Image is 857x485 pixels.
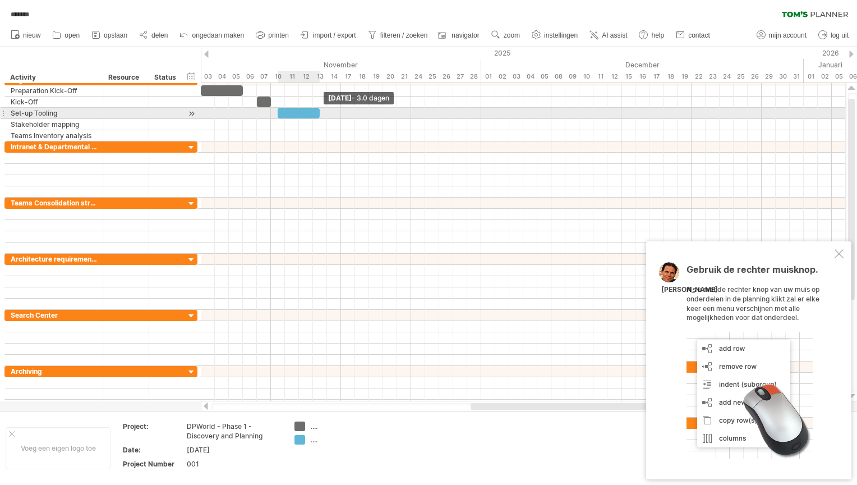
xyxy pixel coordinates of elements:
div: maandag, 10 November 2025 [271,71,285,83]
a: delen [136,28,171,43]
div: donderdag, 25 December 2025 [734,71,748,83]
div: maandag, 1 December 2025 [481,71,495,83]
div: vrijdag, 12 December 2025 [607,71,621,83]
div: 001 [187,459,281,469]
div: November 2025 [201,59,481,71]
div: Stakeholder mapping [11,119,97,130]
div: woensdag, 24 December 2025 [720,71,734,83]
div: vrijdag, 5 December 2025 [537,71,551,83]
a: help [636,28,667,43]
div: dinsdag, 18 November 2025 [355,71,369,83]
div: Activity [10,72,96,83]
a: contact [673,28,713,43]
span: AI assist [602,31,627,39]
div: woensdag, 26 November 2025 [439,71,453,83]
div: maandag, 3 November 2025 [201,71,215,83]
div: Preparation Kick-Off [11,85,97,96]
a: opslaan [89,28,131,43]
div: donderdag, 6 November 2025 [243,71,257,83]
div: Teams Consolidation strategy [11,198,97,208]
div: Project: [123,422,185,431]
a: log uit [815,28,852,43]
div: donderdag, 13 November 2025 [313,71,327,83]
span: mijn account [769,31,807,39]
div: donderdag, 18 December 2025 [664,71,678,83]
div: woensdag, 12 November 2025 [299,71,313,83]
div: Archiving [11,366,97,377]
div: Search Center [11,310,97,321]
span: filteren / zoeken [380,31,428,39]
div: maandag, 24 November 2025 [411,71,425,83]
span: open [64,31,80,39]
div: donderdag, 4 December 2025 [523,71,537,83]
div: December 2025 [481,59,804,71]
div: maandag, 5 Januari 2026 [832,71,846,83]
span: zoom [504,31,520,39]
div: dinsdag, 9 December 2025 [565,71,579,83]
div: .... [311,422,372,431]
span: help [651,31,664,39]
div: Voeg een eigen logo toe [6,427,110,469]
div: maandag, 17 November 2025 [341,71,355,83]
div: woensdag, 17 December 2025 [649,71,664,83]
a: ongedaan maken [177,28,247,43]
div: vrijdag, 14 November 2025 [327,71,341,83]
a: printen [253,28,292,43]
div: Teams Inventory analysis [11,130,97,141]
div: woensdag, 5 November 2025 [229,71,243,83]
span: contact [688,31,710,39]
div: donderdag, 1 Januari 2026 [804,71,818,83]
div: [PERSON_NAME] [661,285,718,295]
div: Kick-Off [11,97,97,107]
span: Gebruik de rechter muisknop. [686,264,818,281]
span: instellingen [544,31,578,39]
div: Architecture requirements definnition [11,254,97,264]
span: ongedaan maken [192,31,244,39]
div: Als u met de rechter knop van uw muis op onderdelen in de planning klikt zal er elke keer een men... [686,265,832,459]
div: maandag, 8 December 2025 [551,71,565,83]
div: maandag, 22 December 2025 [692,71,706,83]
a: open [49,28,83,43]
div: woensdag, 10 December 2025 [579,71,593,83]
div: vrijdag, 19 December 2025 [678,71,692,83]
span: navigator [451,31,479,39]
a: AI assist [587,28,630,43]
a: mijn account [754,28,810,43]
div: vrijdag, 7 November 2025 [257,71,271,83]
span: log uit [831,31,849,39]
div: dinsdag, 2 December 2025 [495,71,509,83]
div: woensdag, 19 November 2025 [369,71,383,83]
a: filteren / zoeken [365,28,431,43]
div: Project Number [123,459,185,469]
span: printen [268,31,289,39]
div: donderdag, 20 November 2025 [383,71,397,83]
a: nieuw [8,28,44,43]
div: Resource [108,72,142,83]
div: Set-up Tooling [11,108,97,118]
div: maandag, 15 December 2025 [621,71,635,83]
div: DPWorld - Phase 1 - Discovery and Planning [187,422,281,441]
div: vrijdag, 2 Januari 2026 [818,71,832,83]
div: vrijdag, 21 November 2025 [397,71,411,83]
span: nieuw [23,31,40,39]
div: dinsdag, 11 November 2025 [285,71,299,83]
a: instellingen [529,28,581,43]
a: import / export [298,28,360,43]
span: opslaan [104,31,127,39]
div: Status [154,72,179,83]
span: delen [151,31,168,39]
div: dinsdag, 30 December 2025 [776,71,790,83]
div: donderdag, 27 November 2025 [453,71,467,83]
div: scroll naar activiteit [186,108,197,120]
div: dinsdag, 16 December 2025 [635,71,649,83]
div: woensdag, 31 December 2025 [790,71,804,83]
div: [DATE] [324,92,394,104]
div: maandag, 29 December 2025 [762,71,776,83]
a: navigator [436,28,482,43]
div: .... [311,435,372,445]
div: vrijdag, 28 November 2025 [467,71,481,83]
span: - 3.0 dagen [352,94,389,102]
div: woensdag, 3 December 2025 [509,71,523,83]
div: Intranet & Departmental deep dive [11,141,97,152]
div: Date: [123,445,185,455]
